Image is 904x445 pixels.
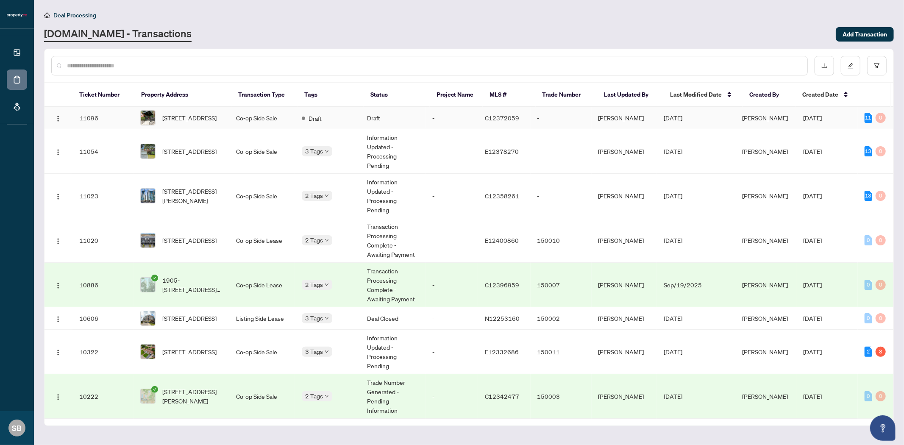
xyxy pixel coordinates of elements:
[670,90,722,99] span: Last Modified Date
[742,348,788,356] span: [PERSON_NAME]
[742,236,788,244] span: [PERSON_NAME]
[325,394,329,398] span: down
[664,147,682,155] span: [DATE]
[141,278,155,292] img: thumbnail-img
[876,113,886,123] div: 0
[836,27,894,42] button: Add Transaction
[360,307,426,330] td: Deal Closed
[803,236,822,244] span: [DATE]
[664,392,682,400] span: [DATE]
[55,394,61,400] img: Logo
[12,422,22,434] span: SB
[305,191,323,200] span: 2 Tags
[865,280,872,290] div: 0
[44,12,50,18] span: home
[865,313,872,323] div: 0
[803,392,822,400] span: [DATE]
[802,90,838,99] span: Created Date
[51,189,65,203] button: Logo
[483,83,536,107] th: MLS #
[229,107,295,129] td: Co-op Side Sale
[309,114,322,123] span: Draft
[141,389,155,403] img: thumbnail-img
[360,107,426,129] td: Draft
[867,56,887,75] button: filter
[51,345,65,359] button: Logo
[742,147,788,155] span: [PERSON_NAME]
[55,349,61,356] img: Logo
[141,144,155,159] img: thumbnail-img
[426,107,478,129] td: -
[7,13,27,18] img: logo
[51,111,65,125] button: Logo
[141,233,155,248] img: thumbnail-img
[742,192,788,200] span: [PERSON_NAME]
[876,313,886,323] div: 0
[874,63,880,69] span: filter
[72,129,134,174] td: 11054
[53,11,96,19] span: Deal Processing
[229,263,295,307] td: Co-op Side Lease
[592,218,657,263] td: [PERSON_NAME]
[325,149,329,153] span: down
[360,263,426,307] td: Transaction Processing Complete - Awaiting Payment
[72,174,134,218] td: 11023
[305,391,323,401] span: 2 Tags
[141,189,155,203] img: thumbnail-img
[151,275,158,281] span: check-circle
[72,218,134,263] td: 11020
[664,281,702,289] span: Sep/19/2025
[426,174,478,218] td: -
[305,235,323,245] span: 2 Tags
[743,83,796,107] th: Created By
[803,114,822,122] span: [DATE]
[51,311,65,325] button: Logo
[426,374,478,419] td: -
[531,218,592,263] td: 150010
[876,146,886,156] div: 0
[229,307,295,330] td: Listing Side Lease
[72,330,134,374] td: 10322
[531,129,592,174] td: -
[229,174,295,218] td: Co-op Side Sale
[592,330,657,374] td: [PERSON_NAME]
[426,218,478,263] td: -
[426,307,478,330] td: -
[592,263,657,307] td: [PERSON_NAME]
[876,235,886,245] div: 0
[803,348,822,356] span: [DATE]
[55,316,61,323] img: Logo
[531,330,592,374] td: 150011
[742,392,788,400] span: [PERSON_NAME]
[325,238,329,242] span: down
[162,186,223,205] span: [STREET_ADDRESS][PERSON_NAME]
[597,83,663,107] th: Last Updated By
[876,191,886,201] div: 0
[803,192,822,200] span: [DATE]
[536,83,598,107] th: Trade Number
[51,145,65,158] button: Logo
[162,236,217,245] span: [STREET_ADDRESS]
[742,314,788,322] span: [PERSON_NAME]
[360,129,426,174] td: Information Updated - Processing Pending
[803,281,822,289] span: [DATE]
[841,56,860,75] button: edit
[162,387,223,406] span: [STREET_ADDRESS][PERSON_NAME]
[360,330,426,374] td: Information Updated - Processing Pending
[55,238,61,245] img: Logo
[821,63,827,69] span: download
[664,348,682,356] span: [DATE]
[485,392,519,400] span: C12342477
[485,314,520,322] span: N12253160
[485,348,519,356] span: E12332686
[865,391,872,401] div: 0
[485,192,519,200] span: C12358261
[876,347,886,357] div: 3
[865,113,872,123] div: 11
[305,280,323,289] span: 2 Tags
[865,191,872,201] div: 13
[72,263,134,307] td: 10886
[592,174,657,218] td: [PERSON_NAME]
[742,281,788,289] span: [PERSON_NAME]
[325,283,329,287] span: down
